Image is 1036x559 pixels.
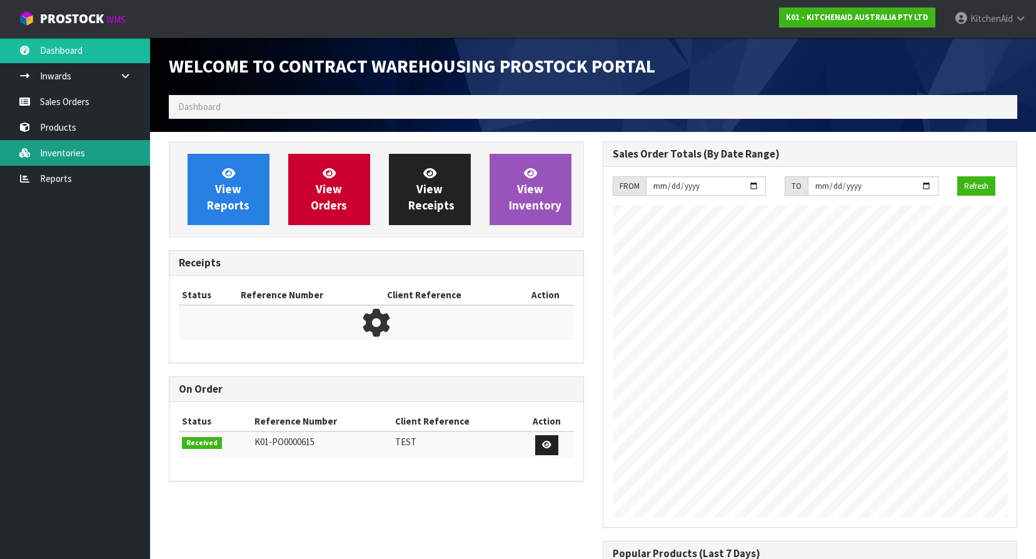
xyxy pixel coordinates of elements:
a: ViewReports [188,154,269,225]
th: Client Reference [392,411,520,431]
th: Client Reference [384,285,517,305]
td: K01-PO0000615 [251,431,391,458]
span: View Receipts [408,166,455,213]
div: FROM [613,176,646,196]
h3: Sales Order Totals (By Date Range) [613,148,1008,160]
th: Reference Number [251,411,391,431]
strong: K01 - KITCHENAID AUSTRALIA PTY LTD [786,12,928,23]
span: Welcome to Contract Warehousing ProStock Portal [169,54,655,78]
span: KitchenAid [970,13,1013,24]
h3: Receipts [179,257,574,269]
th: Status [179,411,251,431]
th: Status [179,285,238,305]
span: View Reports [207,166,249,213]
th: Action [520,411,574,431]
td: TEST [392,431,520,458]
th: Reference Number [238,285,384,305]
span: View Inventory [509,166,561,213]
span: ProStock [40,11,104,27]
span: View Orders [311,166,347,213]
a: ViewInventory [490,154,571,225]
div: TO [785,176,808,196]
th: Action [517,285,574,305]
span: Dashboard [178,101,221,113]
span: Received [182,437,222,450]
button: Refresh [957,176,995,196]
small: WMS [106,14,126,26]
a: ViewReceipts [389,154,471,225]
a: ViewOrders [288,154,370,225]
h3: On Order [179,383,574,395]
img: cube-alt.png [19,11,34,26]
